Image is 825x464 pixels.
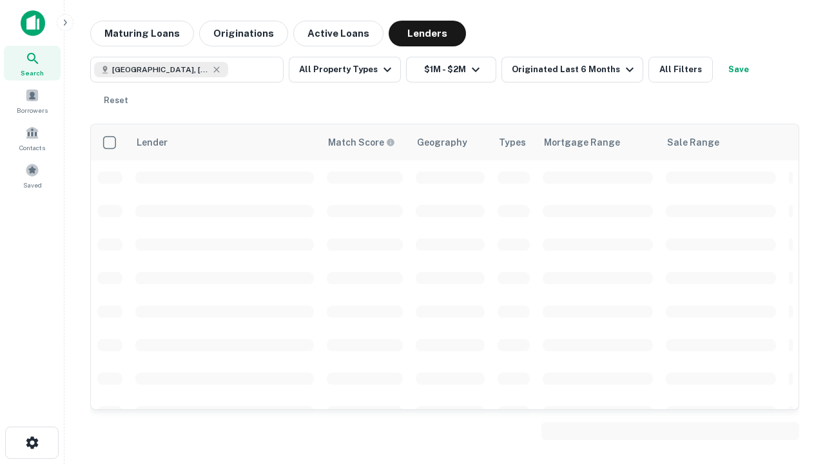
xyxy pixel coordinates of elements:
[4,121,61,155] a: Contacts
[536,124,659,160] th: Mortgage Range
[320,124,409,160] th: Capitalize uses an advanced AI algorithm to match your search with the best lender. The match sco...
[659,124,782,160] th: Sale Range
[137,135,168,150] div: Lender
[501,57,643,82] button: Originated Last 6 Months
[112,64,209,75] span: [GEOGRAPHIC_DATA], [GEOGRAPHIC_DATA], [GEOGRAPHIC_DATA]
[718,57,759,82] button: Save your search to get updates of matches that match your search criteria.
[512,62,637,77] div: Originated Last 6 Months
[544,135,620,150] div: Mortgage Range
[761,320,825,382] iframe: Chat Widget
[4,158,61,193] a: Saved
[129,124,320,160] th: Lender
[4,46,61,81] a: Search
[4,83,61,118] a: Borrowers
[21,68,44,78] span: Search
[499,135,526,150] div: Types
[406,57,496,82] button: $1M - $2M
[21,10,45,36] img: capitalize-icon.png
[328,135,393,150] h6: Match Score
[417,135,467,150] div: Geography
[293,21,383,46] button: Active Loans
[90,21,194,46] button: Maturing Loans
[19,142,45,153] span: Contacts
[328,135,395,150] div: Capitalize uses an advanced AI algorithm to match your search with the best lender. The match sco...
[491,124,536,160] th: Types
[667,135,719,150] div: Sale Range
[409,124,491,160] th: Geography
[648,57,713,82] button: All Filters
[95,88,137,113] button: Reset
[289,57,401,82] button: All Property Types
[23,180,42,190] span: Saved
[389,21,466,46] button: Lenders
[17,105,48,115] span: Borrowers
[199,21,288,46] button: Originations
